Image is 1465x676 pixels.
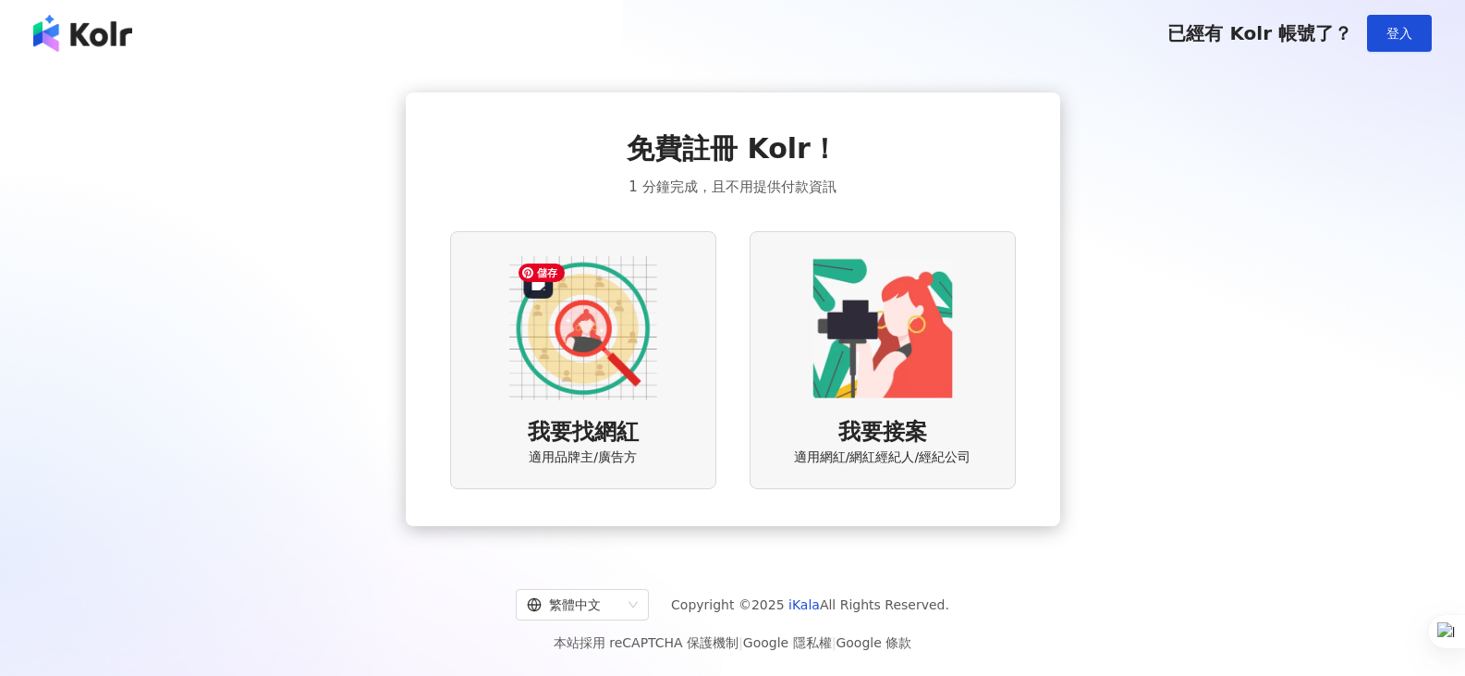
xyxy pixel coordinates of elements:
span: | [739,635,743,650]
span: 免費註冊 Kolr！ [627,129,838,168]
a: iKala [788,597,820,612]
span: 我要找網紅 [528,417,639,449]
button: 登入 [1367,15,1432,52]
a: Google 隱私權 [743,635,832,650]
img: KOL identity option [809,254,957,402]
a: Google 條款 [836,635,911,650]
span: 登入 [1386,26,1412,41]
span: 1 分鐘完成，且不用提供付款資訊 [629,176,836,198]
div: 繁體中文 [527,590,621,620]
span: 適用品牌主/廣告方 [529,449,637,467]
span: | [832,635,836,650]
img: logo [33,15,132,52]
span: 本站採用 reCAPTCHA 保護機制 [554,632,911,654]
span: 已經有 Kolr 帳號了？ [1167,22,1352,44]
span: 儲存 [519,264,565,282]
span: 我要接案 [838,417,927,449]
img: AD identity option [509,254,657,402]
span: Copyright © 2025 All Rights Reserved. [671,594,949,616]
span: 適用網紅/網紅經紀人/經紀公司 [794,449,971,467]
